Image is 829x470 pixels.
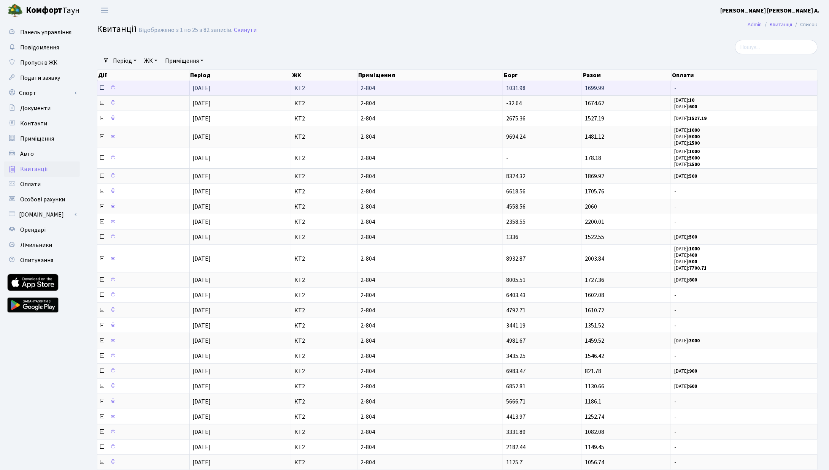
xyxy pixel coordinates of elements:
[672,70,818,81] th: Оплати
[689,252,697,259] b: 400
[674,459,814,465] span: -
[4,131,80,146] a: Приміщення
[294,307,354,313] span: КТ2
[506,172,526,180] span: 8324.32
[506,99,522,108] span: -32.64
[294,338,354,344] span: КТ2
[585,352,605,360] span: 1546.42
[193,413,211,421] span: [DATE]
[674,148,700,155] small: [DATE]:
[4,25,80,40] a: Панель управління
[294,429,354,435] span: КТ2
[585,99,605,108] span: 1674.62
[506,203,526,211] span: 4558.56
[294,100,354,106] span: КТ2
[585,458,605,467] span: 1056.74
[585,428,605,436] span: 1082.08
[674,337,700,344] small: [DATE]:
[20,104,51,112] span: Документи
[193,172,211,180] span: [DATE]
[20,135,54,143] span: Приміщення
[8,3,23,18] img: logo.png
[361,116,500,122] span: 2-804
[689,133,700,140] b: 5000
[294,116,354,122] span: КТ2
[674,444,814,450] span: -
[689,97,694,104] b: 10
[361,204,500,210] span: 2-804
[689,277,697,283] b: 800
[506,218,526,226] span: 2358.55
[585,306,605,315] span: 1610.72
[193,337,211,345] span: [DATE]
[506,413,526,421] span: 4413.97
[193,458,211,467] span: [DATE]
[361,399,500,405] span: 2-804
[294,173,354,179] span: КТ2
[294,277,354,283] span: КТ2
[674,258,697,265] small: [DATE]:
[361,85,500,91] span: 2-804
[792,21,818,29] li: Список
[674,115,707,122] small: [DATE]:
[689,148,700,155] b: 1000
[162,54,206,67] a: Приміщення
[585,337,605,345] span: 1459.52
[506,154,508,162] span: -
[720,6,820,15] b: [PERSON_NAME] [PERSON_NAME] А.
[674,265,707,272] small: [DATE]:
[737,17,829,33] nav: breadcrumb
[585,133,605,141] span: 1481.12
[193,321,211,330] span: [DATE]
[193,367,211,375] span: [DATE]
[506,114,526,123] span: 2675.36
[585,255,605,263] span: 2003.84
[294,292,354,298] span: КТ2
[20,150,34,158] span: Авто
[674,252,697,259] small: [DATE]:
[585,382,605,391] span: 1130.66
[361,323,500,329] span: 2-804
[506,397,526,406] span: 5666.71
[674,103,697,110] small: [DATE]:
[506,458,522,467] span: 1125.7
[689,234,697,241] b: 500
[674,399,814,405] span: -
[4,101,80,116] a: Документи
[674,323,814,329] span: -
[506,367,526,375] span: 6983.47
[674,97,694,104] small: [DATE]:
[585,218,605,226] span: 2200.01
[193,382,211,391] span: [DATE]
[689,155,700,161] b: 5000
[585,413,605,421] span: 1252.74
[4,161,80,177] a: Квитанції
[4,177,80,192] a: Оплати
[506,255,526,263] span: 8932.87
[748,21,762,28] a: Admin
[582,70,672,81] th: Разом
[193,397,211,406] span: [DATE]
[193,187,211,196] span: [DATE]
[20,28,71,36] span: Панель управління
[193,133,211,141] span: [DATE]
[361,134,500,140] span: 2-804
[361,155,500,161] span: 2-804
[361,219,500,225] span: 2-804
[294,399,354,405] span: КТ2
[294,383,354,389] span: КТ2
[674,277,697,283] small: [DATE]:
[20,119,47,128] span: Контакти
[361,368,500,374] span: 2-804
[361,338,500,344] span: 2-804
[674,368,697,375] small: [DATE]:
[294,353,354,359] span: КТ2
[141,54,160,67] a: ЖК
[689,127,700,134] b: 1000
[585,276,605,284] span: 1727.36
[4,237,80,253] a: Лічильники
[361,100,500,106] span: 2-804
[506,291,526,299] span: 6403.43
[4,146,80,161] a: Авто
[294,444,354,450] span: КТ2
